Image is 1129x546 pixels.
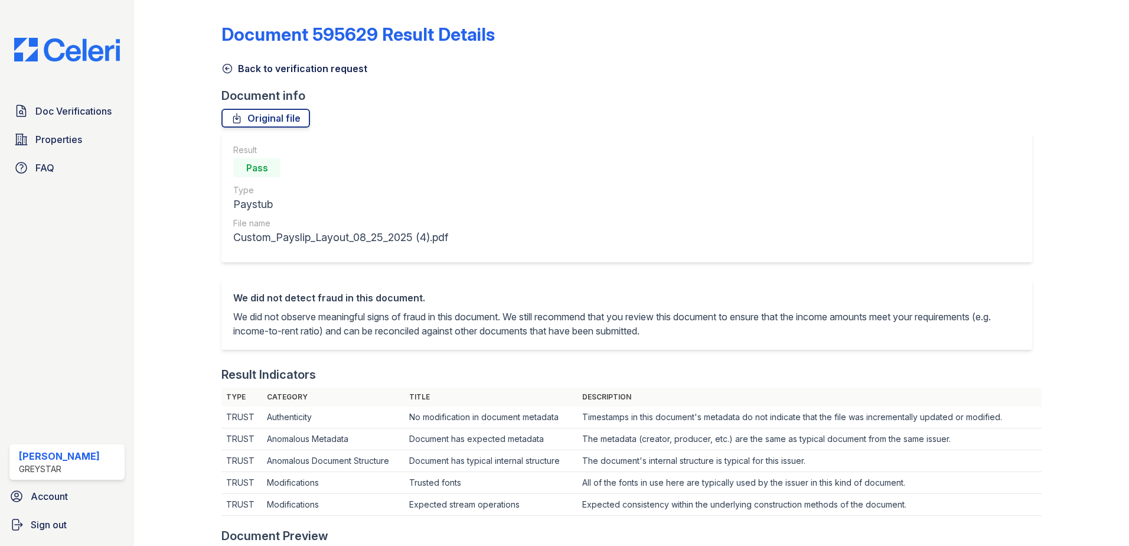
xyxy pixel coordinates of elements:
a: Doc Verifications [9,99,125,123]
td: No modification in document metadata [404,407,577,428]
img: CE_Logo_Blue-a8612792a0a2168367f1c8372b55b34899dd931a85d93a1a3d3e32e68fde9ad4.png [5,38,129,61]
td: TRUST [221,450,262,472]
a: Document 595629 Result Details [221,24,495,45]
div: Custom_Payslip_Layout_08_25_2025 (4).pdf [233,229,448,246]
td: Expected consistency within the underlying construction methods of the document. [577,494,1042,516]
div: Document Preview [221,528,328,544]
td: Expected stream operations [404,494,577,516]
td: Trusted fonts [404,472,577,494]
span: FAQ [35,161,54,175]
td: The document's internal structure is typical for this issuer. [577,450,1042,472]
td: Timestamps in this document's metadata do not indicate that the file was incrementally updated or... [577,407,1042,428]
span: Sign out [31,518,67,532]
td: Modifications [262,472,404,494]
span: Doc Verifications [35,104,112,118]
a: Sign out [5,513,129,537]
a: Account [5,485,129,508]
div: Greystar [19,463,100,475]
td: Document has typical internal structure [404,450,577,472]
div: Type [233,184,448,196]
div: [PERSON_NAME] [19,449,100,463]
div: File name [233,217,448,229]
th: Type [221,388,262,407]
td: TRUST [221,407,262,428]
span: Properties [35,132,82,147]
div: Document info [221,87,1042,104]
td: Authenticity [262,407,404,428]
p: We did not observe meaningful signs of fraud in this document. We still recommend that you review... [233,310,1020,338]
span: Account [31,489,68,503]
th: Category [262,388,404,407]
div: Result [233,144,448,156]
td: TRUST [221,472,262,494]
div: Pass [233,158,280,177]
td: Anomalous Document Structure [262,450,404,472]
td: Document has expected metadata [404,428,577,450]
td: TRUST [221,494,262,516]
a: Back to verification request [221,61,367,76]
a: FAQ [9,156,125,180]
td: All of the fonts in use here are typically used by the issuer in this kind of document. [577,472,1042,494]
div: Result Indicators [221,366,316,383]
div: We did not detect fraud in this document. [233,291,1020,305]
a: Original file [221,109,310,128]
td: TRUST [221,428,262,450]
td: Anomalous Metadata [262,428,404,450]
td: Modifications [262,494,404,516]
th: Title [404,388,577,407]
div: Paystub [233,196,448,213]
td: The metadata (creator, producer, etc.) are the same as typical document from the same issuer. [577,428,1042,450]
a: Properties [9,128,125,151]
th: Description [577,388,1042,407]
